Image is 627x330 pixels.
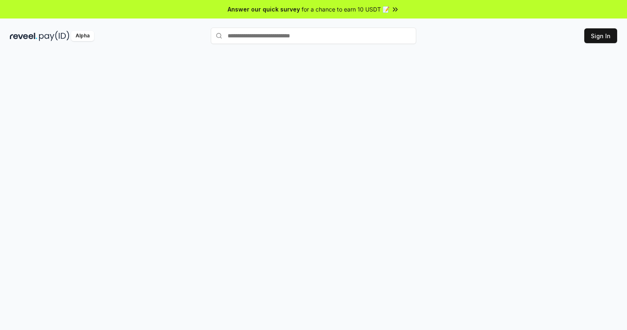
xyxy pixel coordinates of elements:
img: reveel_dark [10,31,37,41]
div: Alpha [71,31,94,41]
span: for a chance to earn 10 USDT 📝 [302,5,390,14]
img: pay_id [39,31,69,41]
button: Sign In [584,28,617,43]
span: Answer our quick survey [228,5,300,14]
